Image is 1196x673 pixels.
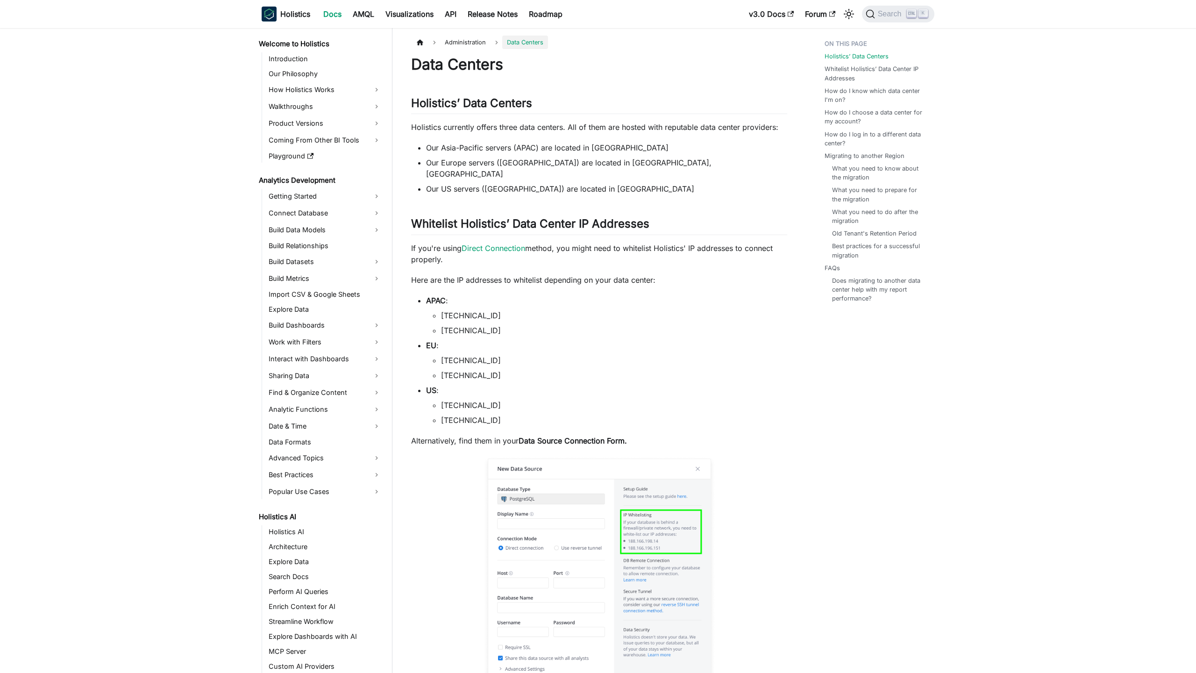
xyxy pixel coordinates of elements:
[266,451,384,465] a: Advanced Topics
[266,645,384,658] a: MCP Server
[266,525,384,538] a: Holistics AI
[825,86,929,104] a: How do I know which data center I'm on?
[262,7,277,21] img: Holistics
[825,64,929,82] a: Whitelist Holistics’ Data Center IP Addresses
[266,133,384,148] a: Coming From Other BI Tools
[347,7,380,21] a: AMQL
[266,402,384,417] a: Analytic Functions
[266,52,384,65] a: Introduction
[426,295,787,336] li: :
[266,335,384,350] a: Work with Filters
[266,150,384,163] a: Playground
[426,183,787,194] li: Our US servers ([GEOGRAPHIC_DATA]) are located in [GEOGRAPHIC_DATA]
[502,36,548,49] span: Data Centers
[266,570,384,583] a: Search Docs
[825,151,904,160] a: Migrating to another Region
[252,28,392,673] nav: Docs sidebar
[825,264,840,272] a: FAQs
[266,189,384,204] a: Getting Started
[825,52,889,61] a: Holistics’ Data Centers
[266,585,384,598] a: Perform AI Queries
[832,229,917,238] a: Old Tenant's Retention Period
[426,385,787,426] li: :
[266,385,384,400] a: Find & Organize Content
[266,116,384,131] a: Product Versions
[266,254,384,269] a: Build Datasets
[426,341,436,350] strong: EU
[426,157,787,179] li: Our Europe servers ([GEOGRAPHIC_DATA]) are located in [GEOGRAPHIC_DATA], [GEOGRAPHIC_DATA]
[440,36,491,49] span: Administration
[462,243,525,253] a: Direct Connection
[266,615,384,628] a: Streamline Workflow
[832,164,925,182] a: What you need to know about the migration
[441,310,787,321] li: [TECHNICAL_ID]
[280,8,310,20] b: Holistics
[266,271,384,286] a: Build Metrics
[266,351,384,366] a: Interact with Dashboards
[743,7,799,21] a: v3.0 Docs
[825,108,929,126] a: How do I choose a data center for my account?
[841,7,856,21] button: Switch between dark and light mode (currently light mode)
[832,276,925,303] a: Does migrating to another data center help with my report performance?
[266,436,384,449] a: Data Formats
[256,37,384,50] a: Welcome to Holistics
[441,325,787,336] li: [TECHNICAL_ID]
[318,7,347,21] a: Docs
[862,6,934,22] button: Search (Ctrl+K)
[411,36,429,49] a: Home page
[441,400,787,411] li: [TECHNICAL_ID]
[832,242,925,259] a: Best practices for a successful migration
[266,467,384,482] a: Best Practices
[411,55,787,74] h1: Data Centers
[256,510,384,523] a: Holistics AI
[832,186,925,203] a: What you need to prepare for the migration
[411,122,787,133] p: Holistics currently offers three data centers. All of them are hosted with reputable data center ...
[411,243,787,265] p: If you're using method, you might need to whitelist Holistics' IP addresses to connect properly.
[262,7,310,21] a: HolisticsHolistics
[441,370,787,381] li: [TECHNICAL_ID]
[411,217,787,235] h2: Whitelist Holistics’ Data Center IP Addresses
[266,555,384,568] a: Explore Data
[918,9,928,18] kbd: K
[411,435,787,446] p: Alternatively, find them in your
[266,600,384,613] a: Enrich Context for AI
[426,386,436,395] strong: US
[462,7,523,21] a: Release Notes
[426,296,446,305] strong: APAC
[380,7,439,21] a: Visualizations
[519,436,627,445] strong: Data Source Connection Form.
[266,540,384,553] a: Architecture
[266,222,384,237] a: Build Data Models
[799,7,841,21] a: Forum
[439,7,462,21] a: API
[411,36,787,49] nav: Breadcrumbs
[266,206,384,221] a: Connect Database
[411,274,787,286] p: Here are the IP addresses to whitelist depending on your data center:
[256,174,384,187] a: Analytics Development
[266,67,384,80] a: Our Philosophy
[266,288,384,301] a: Import CSV & Google Sheets
[875,10,907,18] span: Search
[832,208,925,225] a: What you need to do after the migration
[441,355,787,366] li: [TECHNICAL_ID]
[266,303,384,316] a: Explore Data
[266,484,384,499] a: Popular Use Cases
[266,660,384,673] a: Custom AI Providers
[441,415,787,426] li: [TECHNICAL_ID]
[266,99,384,114] a: Walkthroughs
[426,340,787,381] li: :
[266,419,384,434] a: Date & Time
[426,142,787,153] li: Our Asia-Pacific servers (APAC) are located in [GEOGRAPHIC_DATA]
[825,130,929,148] a: How do I log in to a different data center?
[266,368,384,383] a: Sharing Data
[266,239,384,252] a: Build Relationships
[266,630,384,643] a: Explore Dashboards with AI
[266,82,384,97] a: How Holistics Works
[411,96,787,114] h2: Holistics’ Data Centers
[266,318,384,333] a: Build Dashboards
[523,7,568,21] a: Roadmap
